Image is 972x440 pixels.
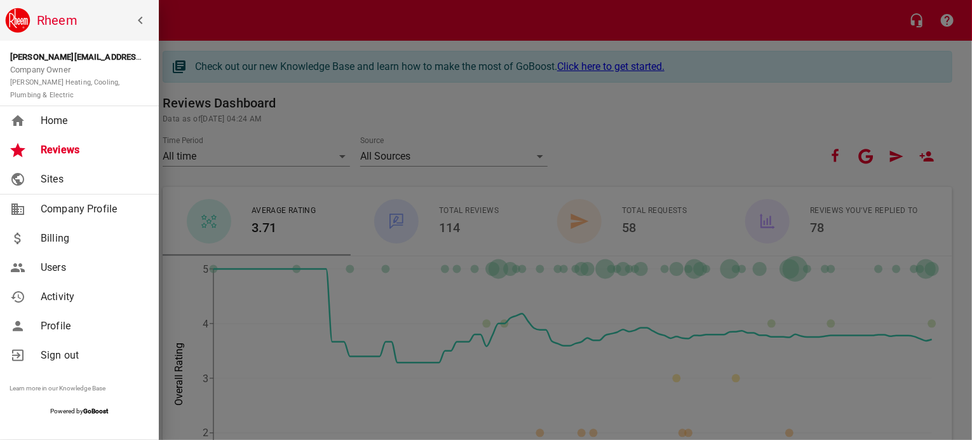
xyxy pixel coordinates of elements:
span: Users [41,260,144,275]
span: Activity [41,289,144,305]
span: Company Owner [10,65,119,99]
small: [PERSON_NAME] Heating, Cooling, Plumbing & Electric [10,78,119,99]
h6: Rheem [37,10,154,31]
a: Learn more in our Knowledge Base [10,385,105,392]
span: Sites [41,172,144,187]
img: rheem.png [5,8,30,33]
span: Powered by [51,408,109,415]
span: Profile [41,319,144,334]
span: Billing [41,231,144,246]
strong: [PERSON_NAME][EMAIL_ADDRESS][DOMAIN_NAME] [10,52,208,62]
span: Sign out [41,348,144,363]
span: Reviews [41,142,144,158]
span: Company Profile [41,202,144,217]
span: Home [41,113,144,128]
strong: GoBoost [84,408,109,415]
